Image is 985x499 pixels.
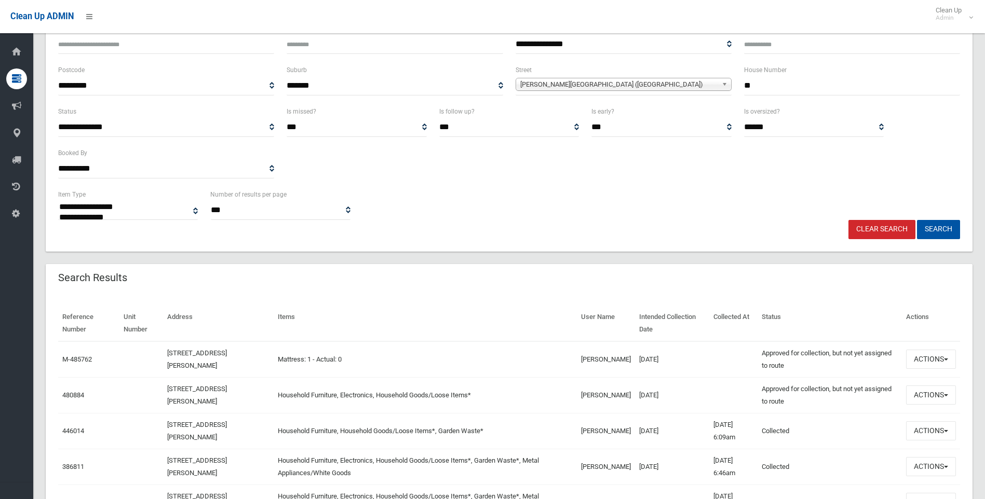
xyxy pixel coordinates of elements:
[758,413,902,449] td: Collected
[167,385,227,405] a: [STREET_ADDRESS][PERSON_NAME]
[744,106,780,117] label: Is oversized?
[58,64,85,76] label: Postcode
[930,6,972,22] span: Clean Up
[58,306,119,341] th: Reference Number
[167,456,227,477] a: [STREET_ADDRESS][PERSON_NAME]
[167,349,227,369] a: [STREET_ADDRESS][PERSON_NAME]
[906,457,956,476] button: Actions
[439,106,475,117] label: Is follow up?
[758,377,902,413] td: Approved for collection, but not yet assigned to route
[591,106,614,117] label: Is early?
[902,306,960,341] th: Actions
[635,413,709,449] td: [DATE]
[274,413,577,449] td: Household Furniture, Household Goods/Loose Items*, Garden Waste*
[758,449,902,484] td: Collected
[58,189,86,200] label: Item Type
[577,306,635,341] th: User Name
[744,64,787,76] label: House Number
[635,449,709,484] td: [DATE]
[119,306,163,341] th: Unit Number
[635,341,709,378] td: [DATE]
[62,391,84,399] a: 480884
[274,449,577,484] td: Household Furniture, Electronics, Household Goods/Loose Items*, Garden Waste*, Metal Appliances/W...
[274,306,577,341] th: Items
[274,377,577,413] td: Household Furniture, Electronics, Household Goods/Loose Items*
[62,355,92,363] a: M-485762
[62,427,84,435] a: 446014
[210,189,287,200] label: Number of results per page
[62,463,84,470] a: 386811
[848,220,915,239] a: Clear Search
[917,220,960,239] button: Search
[635,306,709,341] th: Intended Collection Date
[758,306,902,341] th: Status
[906,421,956,440] button: Actions
[936,14,962,22] small: Admin
[163,306,274,341] th: Address
[520,78,718,91] span: [PERSON_NAME][GEOGRAPHIC_DATA] ([GEOGRAPHIC_DATA])
[167,421,227,441] a: [STREET_ADDRESS][PERSON_NAME]
[58,106,76,117] label: Status
[635,377,709,413] td: [DATE]
[709,413,758,449] td: [DATE] 6:09am
[287,64,307,76] label: Suburb
[709,449,758,484] td: [DATE] 6:46am
[758,341,902,378] td: Approved for collection, but not yet assigned to route
[577,413,635,449] td: [PERSON_NAME]
[58,147,87,159] label: Booked By
[577,341,635,378] td: [PERSON_NAME]
[516,64,532,76] label: Street
[906,385,956,405] button: Actions
[577,377,635,413] td: [PERSON_NAME]
[10,11,74,21] span: Clean Up ADMIN
[906,350,956,369] button: Actions
[709,306,758,341] th: Collected At
[46,268,140,288] header: Search Results
[287,106,316,117] label: Is missed?
[577,449,635,484] td: [PERSON_NAME]
[274,341,577,378] td: Mattress: 1 - Actual: 0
